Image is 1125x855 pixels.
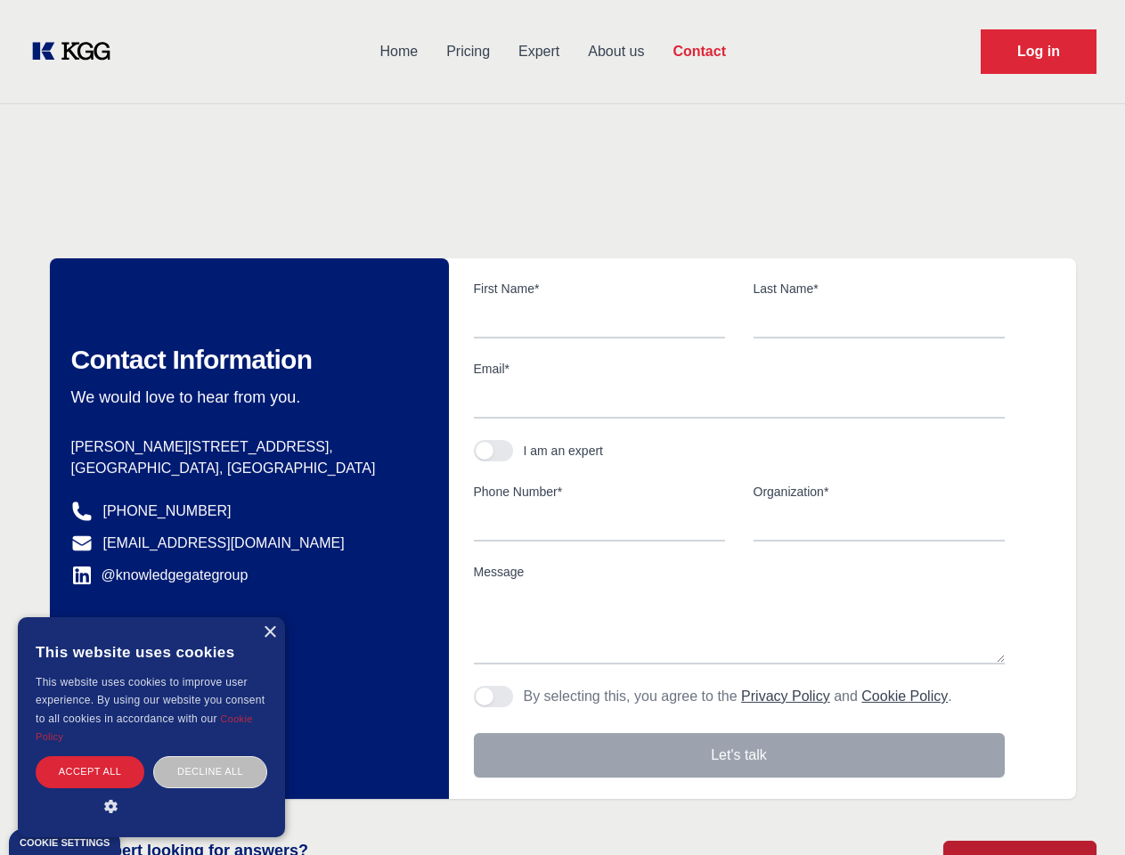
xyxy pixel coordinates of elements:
[981,29,1096,74] a: Request Demo
[658,28,740,75] a: Contact
[474,733,1005,778] button: Let's talk
[263,626,276,639] div: Close
[71,387,420,408] p: We would love to hear from you.
[103,501,232,522] a: [PHONE_NUMBER]
[103,533,345,554] a: [EMAIL_ADDRESS][DOMAIN_NAME]
[754,280,1005,297] label: Last Name*
[524,442,604,460] div: I am an expert
[153,756,267,787] div: Decline all
[432,28,504,75] a: Pricing
[36,713,253,742] a: Cookie Policy
[71,436,420,458] p: [PERSON_NAME][STREET_ADDRESS],
[36,756,144,787] div: Accept all
[754,483,1005,501] label: Organization*
[29,37,125,66] a: KOL Knowledge Platform: Talk to Key External Experts (KEE)
[474,483,725,501] label: Phone Number*
[36,676,265,725] span: This website uses cookies to improve user experience. By using our website you consent to all coo...
[1036,769,1125,855] iframe: Chat Widget
[741,688,830,704] a: Privacy Policy
[71,458,420,479] p: [GEOGRAPHIC_DATA], [GEOGRAPHIC_DATA]
[524,686,952,707] p: By selecting this, you agree to the and .
[71,344,420,376] h2: Contact Information
[474,563,1005,581] label: Message
[20,838,110,848] div: Cookie settings
[474,280,725,297] label: First Name*
[36,631,267,673] div: This website uses cookies
[504,28,574,75] a: Expert
[365,28,432,75] a: Home
[474,360,1005,378] label: Email*
[574,28,658,75] a: About us
[71,565,249,586] a: @knowledgegategroup
[861,688,948,704] a: Cookie Policy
